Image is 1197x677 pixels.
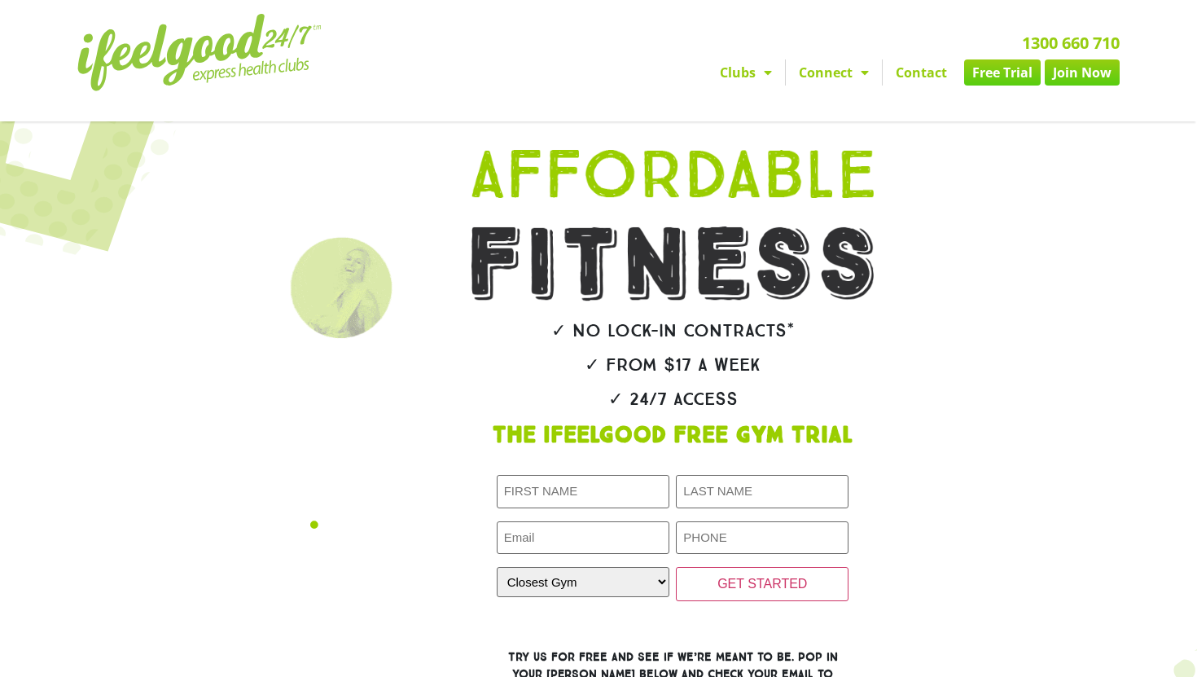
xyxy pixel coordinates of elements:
[421,356,924,374] h2: ✓ From $17 a week
[497,475,669,508] input: FIRST NAME
[1022,32,1120,54] a: 1300 660 710
[883,59,960,86] a: Contact
[448,59,1120,86] nav: Menu
[1045,59,1120,86] a: Join Now
[707,59,785,86] a: Clubs
[421,390,924,408] h2: ✓ 24/7 Access
[497,521,669,555] input: Email
[786,59,882,86] a: Connect
[676,521,848,555] input: PHONE
[421,424,924,447] h1: The IfeelGood Free Gym Trial
[676,475,848,508] input: LAST NAME
[676,567,848,601] input: GET STARTED
[421,322,924,340] h2: ✓ No lock-in contracts*
[964,59,1041,86] a: Free Trial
